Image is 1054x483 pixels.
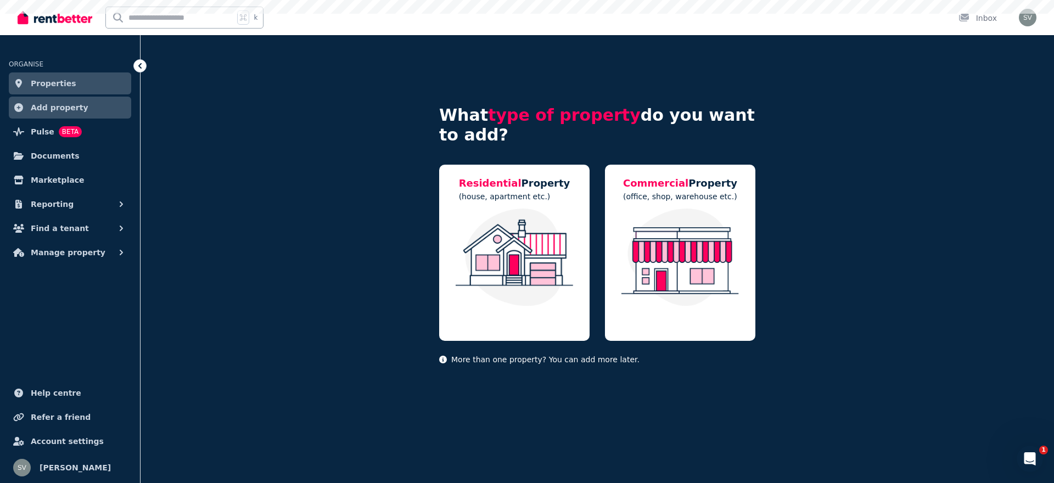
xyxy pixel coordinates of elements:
[488,105,641,125] span: type of property
[31,101,88,114] span: Add property
[9,121,131,143] a: PulseBETA
[9,241,131,263] button: Manage property
[450,209,579,306] img: Residential Property
[459,177,522,189] span: Residential
[623,191,737,202] p: (office, shop, warehouse etc.)
[59,126,82,137] span: BETA
[31,77,76,90] span: Properties
[31,386,81,400] span: Help centre
[1017,446,1043,472] iframe: Intercom live chat
[9,60,43,68] span: ORGANISE
[31,173,84,187] span: Marketplace
[9,97,131,119] a: Add property
[958,13,997,24] div: Inbox
[254,13,257,22] span: k
[9,382,131,404] a: Help centre
[9,406,131,428] a: Refer a friend
[31,198,74,211] span: Reporting
[9,193,131,215] button: Reporting
[31,246,105,259] span: Manage property
[1039,446,1048,454] span: 1
[31,149,80,162] span: Documents
[31,411,91,424] span: Refer a friend
[31,125,54,138] span: Pulse
[9,169,131,191] a: Marketplace
[40,461,111,474] span: [PERSON_NAME]
[9,430,131,452] a: Account settings
[623,176,737,191] h5: Property
[13,459,31,476] img: Saptha Venkat
[439,105,755,145] h4: What do you want to add?
[9,72,131,94] a: Properties
[459,191,570,202] p: (house, apartment etc.)
[18,9,92,26] img: RentBetter
[1019,9,1036,26] img: Saptha Venkat
[459,176,570,191] h5: Property
[9,145,131,167] a: Documents
[439,354,755,365] p: More than one property? You can add more later.
[9,217,131,239] button: Find a tenant
[31,435,104,448] span: Account settings
[31,222,89,235] span: Find a tenant
[616,209,744,306] img: Commercial Property
[623,177,688,189] span: Commercial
